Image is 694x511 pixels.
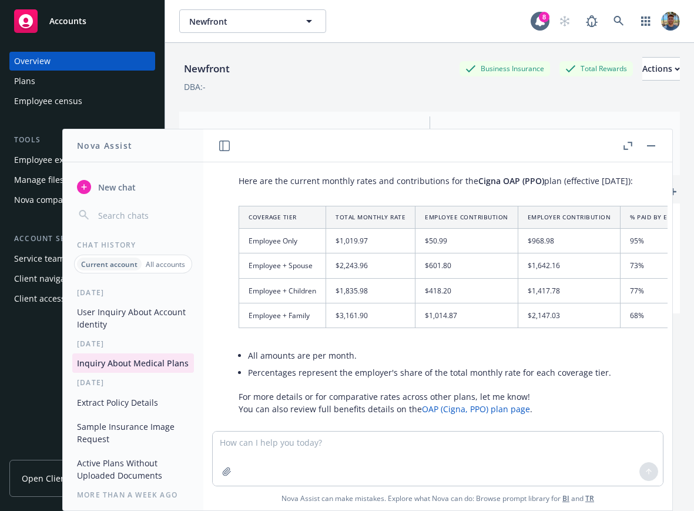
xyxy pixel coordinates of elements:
div: Chat History [63,240,203,250]
th: Employer Contribution [518,206,621,229]
button: Actions [642,57,680,81]
td: $2,147.03 [518,303,621,328]
div: Employee experience builder [14,151,129,169]
span: Servicing team [444,126,671,138]
a: Manage files [9,171,155,189]
div: [DATE] [63,288,203,298]
a: Employee census [9,92,155,111]
div: Nova compare [14,191,71,209]
div: Manage files [14,171,64,189]
button: New chat [72,176,194,198]
div: Total Rewards [559,61,633,76]
td: $418.20 [415,278,518,303]
td: $2,243.96 [326,253,415,278]
button: Active Plans Without Uploaded Documents [72,453,194,485]
div: Client navigator features [14,269,112,288]
td: $1,835.98 [326,278,415,303]
a: TR [585,493,594,503]
a: add [666,185,680,199]
span: Account type [189,126,415,138]
div: [DATE] [63,378,203,388]
div: 8 [539,12,549,22]
td: $968.98 [518,229,621,253]
button: Newfront [179,9,326,33]
td: Employee Only [239,229,326,253]
a: Search [607,9,631,33]
span: Newfront [189,15,291,28]
a: Start snowing [553,9,576,33]
h1: Nova Assist [77,139,132,152]
div: Business Insurance [460,61,550,76]
button: Inquiry About Medical Plans [72,353,194,373]
div: Account settings [9,233,155,245]
td: Employee + Family [239,303,326,328]
div: Tools [9,134,155,146]
th: Total Monthly Rate [326,206,415,229]
td: $1,014.87 [415,303,518,328]
div: DBA: - [184,81,206,93]
a: Switch app [634,9,658,33]
div: Employee census [14,92,82,111]
img: photo [661,12,680,31]
td: $1,642.16 [518,253,621,278]
a: Report a Bug [580,9,604,33]
a: Client access [9,289,155,308]
button: User Inquiry About Account Identity [72,302,194,334]
span: Cigna OAP (PPO) [478,175,544,186]
a: BI [562,493,569,503]
p: Current account [81,259,138,269]
a: Accounts [9,5,155,38]
td: $50.99 [415,229,518,253]
td: Employee + Children [239,278,326,303]
div: Actions [642,58,680,80]
div: Client access [14,289,65,308]
button: Extract Policy Details [72,393,194,412]
span: New chat [96,181,136,193]
input: Search chats [96,207,189,223]
p: All accounts [146,259,185,269]
a: OAP (Cigna, PPO) plan page [422,403,530,415]
div: More than a week ago [63,490,203,500]
a: Service team [9,249,155,268]
span: Nova Assist can make mistakes. Explore what Nova can do: Browse prompt library for and [281,486,594,510]
a: Client navigator features [9,269,155,288]
a: Overview [9,52,155,71]
div: Plans [14,72,35,91]
td: $1,019.97 [326,229,415,253]
button: Sample Insurance Image Request [72,417,194,449]
th: Employee Contribution [415,206,518,229]
div: [DATE] [63,339,203,349]
span: Accounts [49,16,86,26]
div: Service team [14,249,65,268]
a: Nova compare [9,191,155,209]
span: Open Client Navigator [22,472,109,485]
a: Employee experience builder [9,151,155,169]
td: $1,417.78 [518,278,621,303]
td: $3,161.90 [326,303,415,328]
div: Overview [14,52,51,71]
div: Newfront [179,61,234,76]
th: Coverage Tier [239,206,326,229]
td: $601.80 [415,253,518,278]
a: Plans [9,72,155,91]
td: Employee + Spouse [239,253,326,278]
